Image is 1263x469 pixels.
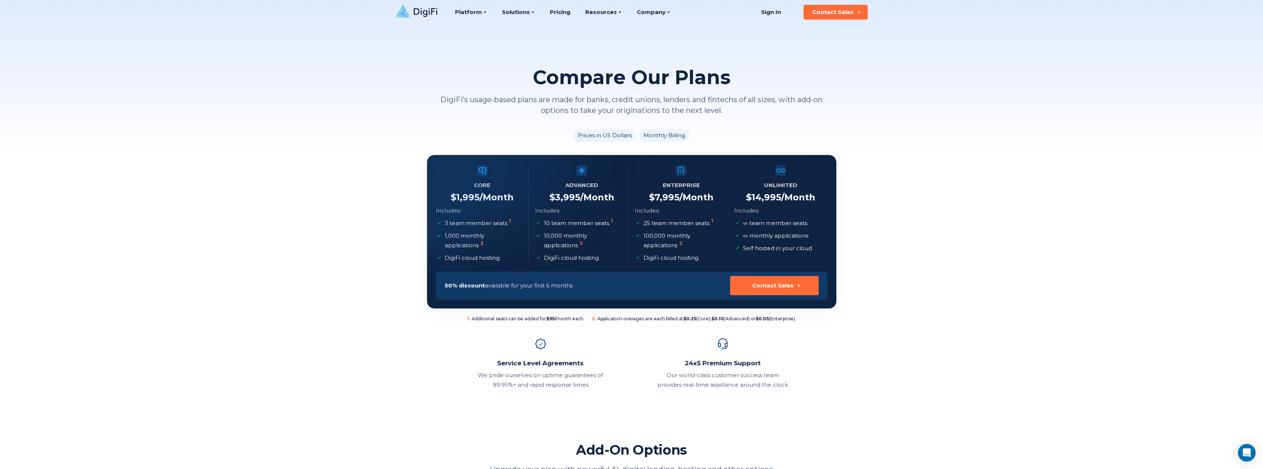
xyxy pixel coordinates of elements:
[427,94,836,116] p: DigiFi’s usage-based plans are made for banks, credit unions, lenders and fintechs of all sizes, ...
[746,192,815,203] h4: $ 14,995
[580,192,614,203] span: /Month
[611,218,613,224] sup: 1
[467,316,584,322] span: Additional seats can be added for /month each.
[657,359,788,368] h2: 24x5 Premium Support
[580,240,583,246] sup: 2
[734,206,759,215] p: Includes:
[804,5,868,20] button: Contact Sales
[475,359,606,368] h2: Service Level Agreements
[639,129,690,142] li: Monthly Billing
[657,370,788,390] p: Our world-class customer success team provides real-time assistance around the clock
[743,218,807,228] p: team member seats
[592,316,796,322] span: Application overages are each billed at (Core), (Advanced) or (Enterprise).
[544,231,621,250] p: 10,000 monthly applications
[533,66,731,89] h2: Compare Our Plans
[573,129,636,142] li: Prices in US Dollars
[730,276,819,295] button: Contact Sales
[649,192,714,203] h4: $ 7,995
[635,206,660,215] p: Includes:
[643,231,721,250] p: 100,000 monthly applications
[445,281,573,290] p: available for your first 6 months
[509,218,511,224] sup: 1
[546,316,555,321] b: $95
[445,231,522,250] p: 1,000 monthly applications
[764,180,797,190] h5: Unlimited
[445,253,500,263] p: DigiFi cloud hosting
[544,218,614,228] p: 10 team member seats
[752,282,794,289] div: Contact Sales
[1238,444,1256,462] div: Open Intercom Messenger
[711,316,724,321] b: $0.10
[592,316,596,321] sup: 2 .
[467,316,470,321] sup: 1 .
[683,316,696,321] b: $0.25
[565,180,598,190] h5: Advanced
[643,253,698,263] p: DigiFi cloud hosting
[445,282,485,289] span: 50% discount
[711,218,713,224] sup: 1
[544,253,599,263] p: DigiFi cloud hosting
[812,8,854,16] div: Contact Sales
[781,192,815,203] span: /Month
[752,5,790,20] a: Sign In
[549,192,614,203] h4: $ 3,995
[427,441,836,458] h2: Add-On Options
[663,180,700,190] h5: Enterprise
[756,316,769,321] b: $0.05
[480,240,484,246] sup: 2
[743,231,808,241] p: monthly applications
[679,192,714,203] span: /Month
[679,240,683,246] sup: 2
[643,218,715,228] p: 25 team member seats
[743,244,812,253] p: Self hosted in your cloud
[475,370,606,390] p: We pride ourselves on uptime guarantees of 99.95%+ and rapid response times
